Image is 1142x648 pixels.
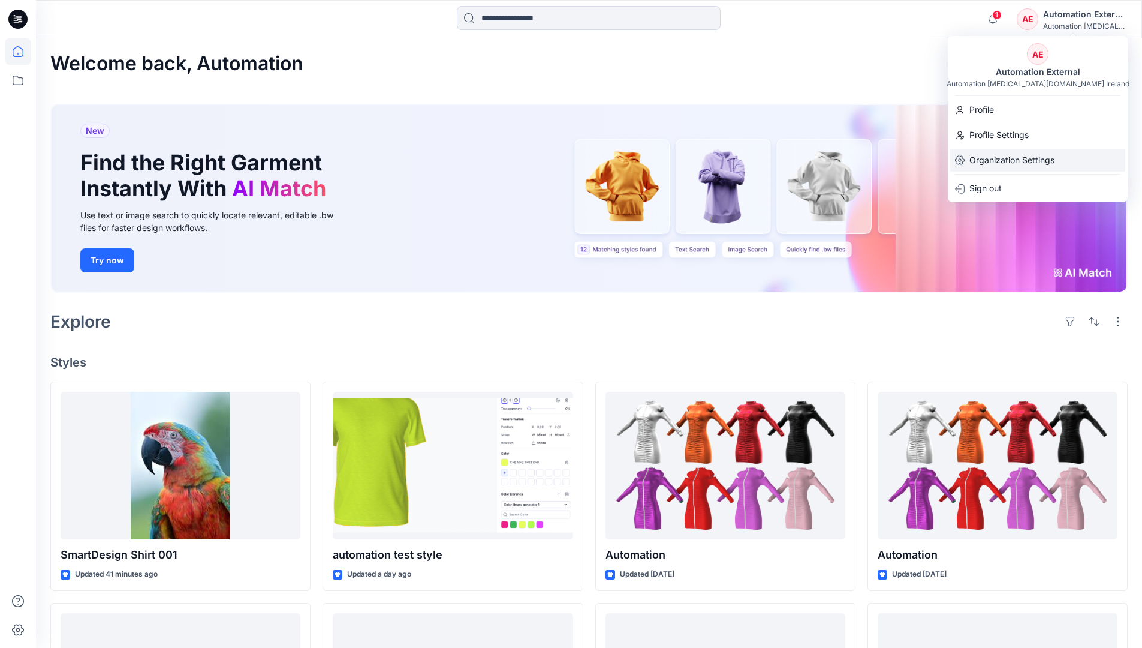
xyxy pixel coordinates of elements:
p: Sign out [969,177,1002,200]
h4: Styles [50,355,1128,370]
p: Organization Settings [969,149,1054,172]
a: Organization Settings [948,149,1128,172]
a: Profile Settings [948,124,1128,146]
div: AE [1027,43,1048,65]
h2: Explore [50,312,111,331]
div: Use text or image search to quickly locate relevant, editable .bw files for faster design workflows. [80,209,350,234]
span: New [86,124,104,138]
span: AI Match [232,175,326,202]
span: 1 [992,10,1002,20]
div: Automation External [989,65,1087,79]
div: Automation [MEDICAL_DATA][DOMAIN_NAME] Ireland [947,79,1129,88]
a: Automation [878,392,1117,540]
p: Automation [605,547,845,563]
a: Automation [605,392,845,540]
h1: Find the Right Garment Instantly With [80,150,332,202]
div: Automation [MEDICAL_DATA]... [1043,22,1127,31]
h2: Welcome back, Automation [50,53,303,75]
a: automation test style [333,392,572,540]
p: Updated [DATE] [892,568,947,581]
p: Updated a day ago [347,568,411,581]
a: Profile [948,98,1128,121]
p: Updated 41 minutes ago [75,568,158,581]
button: Try now [80,248,134,272]
p: Updated [DATE] [620,568,674,581]
p: Automation [878,547,1117,563]
div: Automation External [1043,7,1127,22]
p: Profile [969,98,994,121]
p: automation test style [333,547,572,563]
p: SmartDesign Shirt 001 [61,547,300,563]
div: AE [1017,8,1038,30]
p: Profile Settings [969,124,1029,146]
a: SmartDesign Shirt 001 [61,392,300,540]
